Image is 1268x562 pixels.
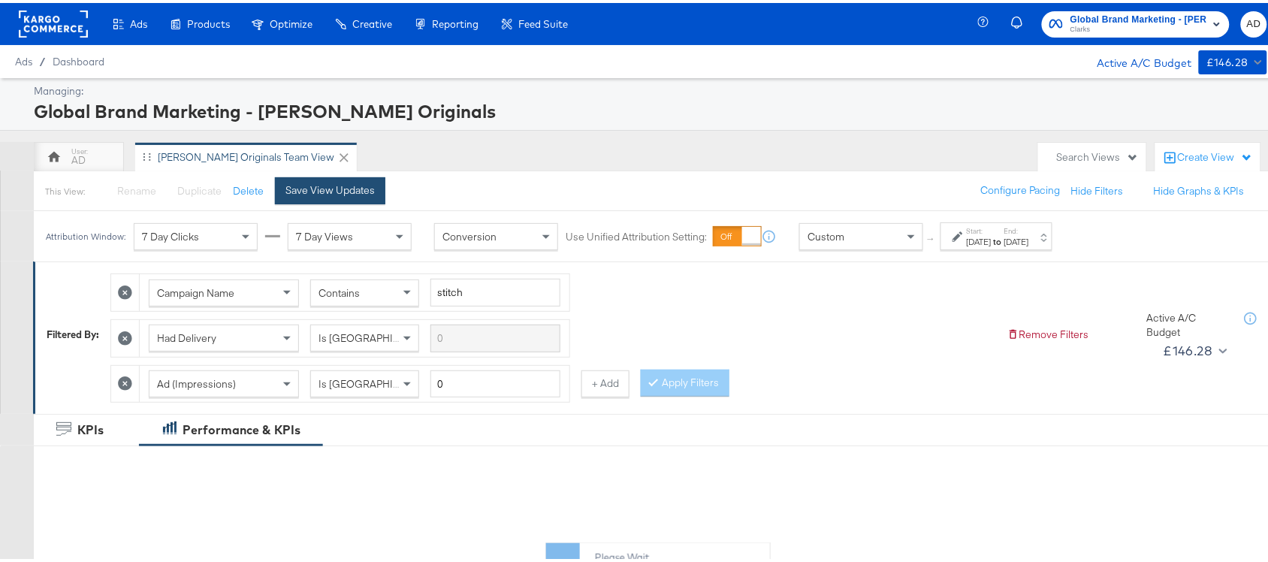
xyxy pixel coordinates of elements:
label: Start: [967,223,992,233]
button: £146.28 [1158,336,1230,360]
div: [DATE] [967,233,992,245]
button: Configure Pacing [971,174,1071,201]
span: Custom [808,227,844,240]
span: Creative [352,15,392,27]
div: £146.28 [1164,337,1213,359]
span: Had Delivery [157,328,216,342]
span: Is [GEOGRAPHIC_DATA] [319,328,433,342]
span: Is [GEOGRAPHIC_DATA] [319,374,433,388]
div: [PERSON_NAME] Originals Team View [158,147,334,162]
button: Save View Updates [275,174,385,201]
label: End: [1004,223,1029,233]
span: Reporting [432,15,479,27]
span: Products [187,15,230,27]
button: Global Brand Marketing - [PERSON_NAME] OriginalsClarks [1042,8,1230,35]
span: Global Brand Marketing - [PERSON_NAME] Originals [1070,9,1207,25]
div: Attribution Window: [45,228,126,239]
span: ↑ [925,234,939,239]
span: Rename [117,181,156,195]
button: Hide Filters [1071,181,1124,195]
div: Performance & KPIs [183,418,300,436]
div: Active A/C Budget [1081,47,1191,70]
div: Drag to reorder tab [143,150,151,158]
input: Enter a search term [430,276,560,304]
div: £146.28 [1206,50,1248,69]
div: Filtered By: [47,325,99,339]
span: Optimize [270,15,312,27]
span: Feed Suite [518,15,568,27]
span: Ads [15,53,32,65]
span: Ad (Impressions) [157,374,236,388]
span: Contains [319,283,360,297]
div: Managing: [34,81,1263,95]
span: Clarks [1070,21,1207,33]
div: KPIs [77,418,104,436]
span: Ads [130,15,147,27]
div: Active A/C Budget [1147,308,1230,336]
div: Global Brand Marketing - [PERSON_NAME] Originals [34,95,1263,121]
span: AD [1247,13,1261,30]
div: AD [71,150,86,165]
button: Remove Filters [1007,325,1089,339]
button: + Add [581,367,629,394]
span: 7 Day Clicks [142,227,199,240]
input: Enter a search term [430,322,560,349]
div: Save View Updates [285,180,375,195]
button: AD [1241,8,1267,35]
div: This View: [45,183,85,195]
div: Search Views [1057,147,1139,162]
a: Dashboard [53,53,104,65]
label: Use Unified Attribution Setting: [566,227,707,241]
span: Duplicate [177,181,222,195]
strong: to [992,233,1004,244]
button: £146.28 [1199,47,1267,71]
span: Campaign Name [157,283,234,297]
span: Conversion [442,227,497,240]
input: Enter a number [430,367,560,395]
button: Delete [233,181,264,195]
button: Hide Graphs & KPIs [1154,181,1245,195]
div: [DATE] [1004,233,1029,245]
span: / [32,53,53,65]
div: Create View [1178,147,1253,162]
span: 7 Day Views [296,227,353,240]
